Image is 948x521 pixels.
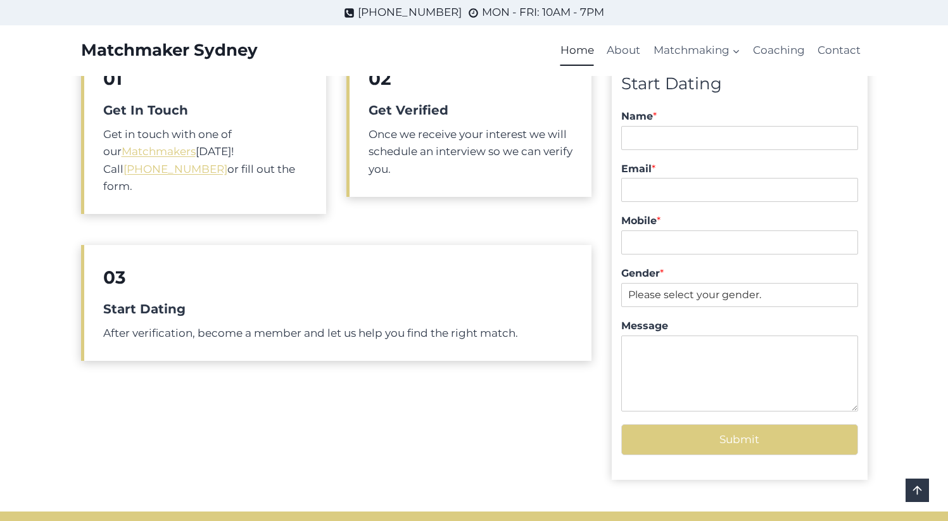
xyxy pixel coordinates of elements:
[621,163,857,176] label: Email
[621,320,857,333] label: Message
[81,41,258,60] a: Matchmaker Sydney
[906,479,929,502] a: Scroll to top
[122,145,196,158] a: Matchmakers
[621,267,857,280] label: Gender
[647,35,746,66] button: Child menu of Matchmaking
[600,35,647,66] a: About
[621,110,857,123] label: Name
[554,35,868,66] nav: Primary
[369,101,572,120] h5: Get Verified
[811,35,867,66] a: Contact
[554,35,600,66] a: Home
[482,4,604,21] span: MON - FRI: 10AM - 7PM
[123,163,227,175] a: [PHONE_NUMBER]
[747,35,811,66] a: Coaching
[369,65,572,92] h2: 02
[344,4,462,21] a: [PHONE_NUMBER]
[103,264,573,291] h2: 03
[621,71,857,97] div: Start Dating
[103,299,573,318] h5: Start Dating
[621,215,857,228] label: Mobile
[358,4,462,21] span: [PHONE_NUMBER]
[103,101,307,120] h5: Get In Touch
[103,126,307,195] p: Get in touch with one of our [DATE]! Call or fill out the form.
[369,126,572,178] p: Once we receive your interest we will schedule an interview so we can verify you.
[103,65,307,92] h2: 01
[621,230,857,254] input: Mobile
[103,325,573,342] p: After verification, become a member and let us help you find the right match.
[621,424,857,455] button: Submit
